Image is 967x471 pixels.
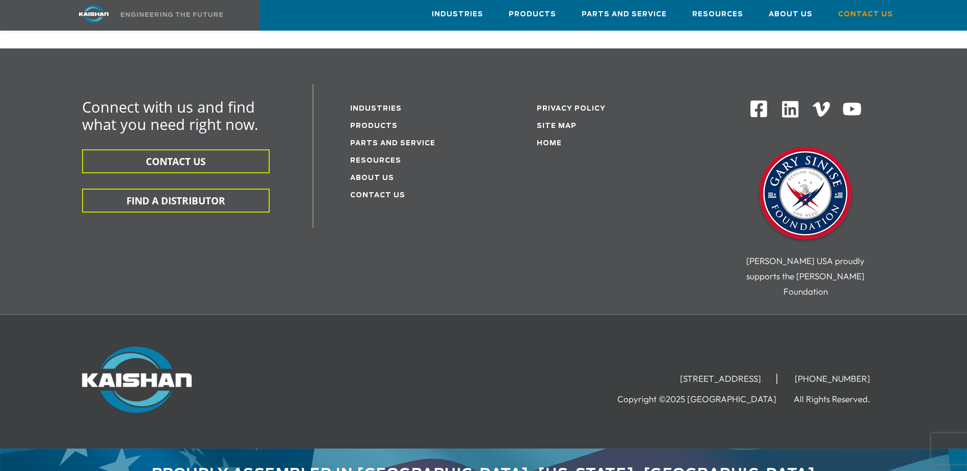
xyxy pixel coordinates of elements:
span: [PERSON_NAME] USA proudly supports the [PERSON_NAME] Foundation [746,255,865,297]
span: About Us [769,9,813,20]
a: Site Map [537,123,577,129]
a: Privacy Policy [537,106,606,112]
img: Linkedin [780,99,800,119]
a: Industries [432,1,483,28]
li: Copyright ©2025 [GEOGRAPHIC_DATA] [617,394,792,404]
img: Youtube [842,99,862,119]
a: Parts and Service [582,1,667,28]
img: Engineering the future [121,12,223,17]
a: Industries [350,106,402,112]
span: Resources [692,9,743,20]
span: Parts and Service [582,9,667,20]
button: FIND A DISTRIBUTOR [82,189,270,213]
a: Resources [350,158,401,164]
button: CONTACT US [82,149,270,173]
span: Industries [432,9,483,20]
a: Contact Us [350,192,405,199]
a: Products [350,123,398,129]
img: Facebook [749,99,768,118]
a: About Us [769,1,813,28]
span: Connect with us and find what you need right now. [82,97,258,134]
img: kaishan logo [56,5,132,23]
li: [STREET_ADDRESS] [665,374,777,384]
li: All Rights Reserved. [794,394,885,404]
span: Contact Us [838,9,893,20]
a: Products [509,1,556,28]
a: Contact Us [838,1,893,28]
img: Kaishan [82,347,192,413]
a: Parts and service [350,140,435,147]
span: Products [509,9,556,20]
a: About Us [350,175,394,181]
img: Gary Sinise Foundation [754,144,856,246]
a: Resources [692,1,743,28]
li: [PHONE_NUMBER] [779,374,885,384]
a: Home [537,140,562,147]
img: Vimeo [813,102,830,117]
